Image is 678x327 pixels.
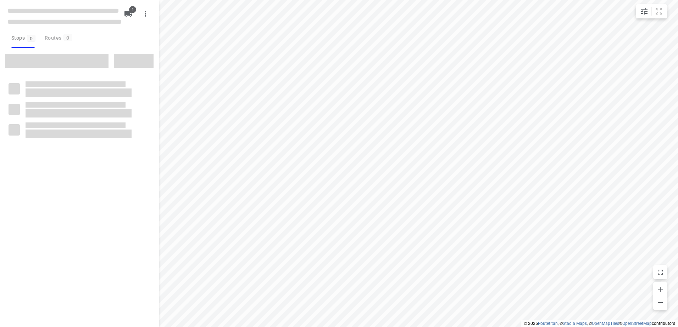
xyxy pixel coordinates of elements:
[636,4,667,18] div: small contained button group
[622,321,652,326] a: OpenStreetMap
[563,321,587,326] a: Stadia Maps
[538,321,558,326] a: Routetitan
[592,321,619,326] a: OpenMapTiles
[637,4,651,18] button: Map settings
[524,321,675,326] li: © 2025 , © , © © contributors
